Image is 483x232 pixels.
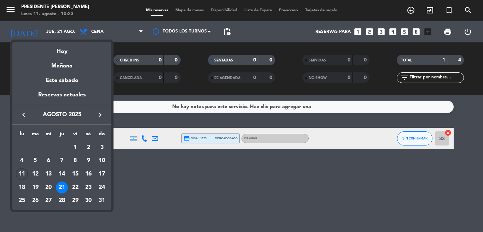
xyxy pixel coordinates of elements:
[96,142,108,154] div: 3
[15,181,29,194] td: 18 de agosto de 2025
[82,167,95,181] td: 16 de agosto de 2025
[82,154,95,168] td: 9 de agosto de 2025
[96,168,108,180] div: 17
[42,168,54,180] div: 13
[96,195,108,207] div: 31
[29,181,42,194] td: 19 de agosto de 2025
[69,167,82,181] td: 15 de agosto de 2025
[15,154,29,168] td: 4 de agosto de 2025
[96,182,108,194] div: 24
[82,155,94,167] div: 9
[55,194,69,208] td: 28 de agosto de 2025
[82,141,95,154] td: 2 de agosto de 2025
[30,110,94,119] span: agosto 2025
[42,167,55,181] td: 13 de agosto de 2025
[16,182,28,194] div: 18
[95,194,109,208] td: 31 de agosto de 2025
[42,182,54,194] div: 20
[82,142,94,154] div: 2
[82,194,95,208] td: 30 de agosto de 2025
[42,195,54,207] div: 27
[29,168,41,180] div: 12
[15,167,29,181] td: 11 de agosto de 2025
[29,195,41,207] div: 26
[12,71,111,90] div: Este sábado
[82,182,94,194] div: 23
[69,142,81,154] div: 1
[55,181,69,194] td: 21 de agosto de 2025
[56,155,68,167] div: 7
[69,182,81,194] div: 22
[82,130,95,141] th: sábado
[29,130,42,141] th: martes
[16,168,28,180] div: 11
[82,168,94,180] div: 16
[96,111,104,119] i: keyboard_arrow_right
[17,110,30,119] button: keyboard_arrow_left
[15,194,29,208] td: 25 de agosto de 2025
[56,195,68,207] div: 28
[29,154,42,168] td: 5 de agosto de 2025
[69,181,82,194] td: 22 de agosto de 2025
[16,155,28,167] div: 4
[96,155,108,167] div: 10
[95,141,109,154] td: 3 de agosto de 2025
[69,195,81,207] div: 29
[29,167,42,181] td: 12 de agosto de 2025
[16,195,28,207] div: 25
[69,130,82,141] th: viernes
[12,56,111,71] div: Mañana
[82,181,95,194] td: 23 de agosto de 2025
[56,168,68,180] div: 14
[42,130,55,141] th: miércoles
[42,155,54,167] div: 6
[29,155,41,167] div: 5
[42,154,55,168] td: 6 de agosto de 2025
[82,195,94,207] div: 30
[56,182,68,194] div: 21
[55,167,69,181] td: 14 de agosto de 2025
[55,154,69,168] td: 7 de agosto de 2025
[42,194,55,208] td: 27 de agosto de 2025
[42,181,55,194] td: 20 de agosto de 2025
[19,111,28,119] i: keyboard_arrow_left
[69,155,81,167] div: 8
[95,167,109,181] td: 17 de agosto de 2025
[69,168,81,180] div: 15
[12,42,111,56] div: Hoy
[69,154,82,168] td: 8 de agosto de 2025
[69,194,82,208] td: 29 de agosto de 2025
[29,194,42,208] td: 26 de agosto de 2025
[15,141,69,154] td: AGO.
[94,110,106,119] button: keyboard_arrow_right
[95,154,109,168] td: 10 de agosto de 2025
[55,130,69,141] th: jueves
[95,130,109,141] th: domingo
[15,130,29,141] th: lunes
[69,141,82,154] td: 1 de agosto de 2025
[95,181,109,194] td: 24 de agosto de 2025
[29,182,41,194] div: 19
[12,90,111,105] div: Reservas actuales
